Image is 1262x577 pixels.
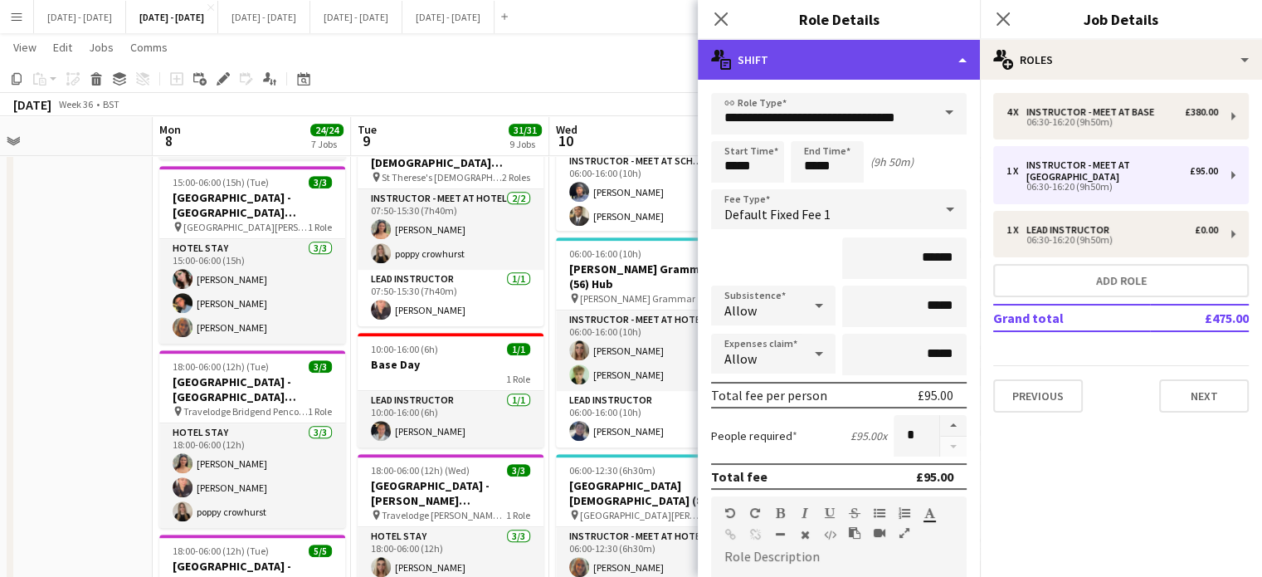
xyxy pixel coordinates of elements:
span: 18:00-06:00 (12h) (Tue) [173,360,269,373]
button: Underline [824,506,836,520]
div: 4 x [1006,106,1026,118]
a: Edit [46,37,79,58]
button: Bold [774,506,786,520]
app-card-role: Hotel Stay3/315:00-06:00 (15h)[PERSON_NAME][PERSON_NAME][PERSON_NAME] [159,239,345,344]
div: £95.00 x [850,428,887,443]
app-card-role: Lead Instructor1/107:50-15:30 (7h40m)[PERSON_NAME] [358,270,543,326]
span: Travelodge Bridgend Pencoed [183,405,308,418]
span: Comms [130,40,168,55]
span: Allow [724,302,757,319]
div: £95.00 [918,387,953,403]
button: Add role [993,264,1249,297]
button: Clear Formatting [799,528,811,541]
h3: [GEOGRAPHIC_DATA][DEMOGRAPHIC_DATA] (80) Hub (Half Day AM) [556,478,742,508]
div: (9h 50m) [870,154,914,169]
span: Default Fixed Fee 1 [724,206,831,222]
div: Total fee per person [711,387,827,403]
span: [GEOGRAPHIC_DATA][PERSON_NAME] [183,221,308,233]
button: Undo [724,506,736,520]
div: 9 Jobs [509,138,541,150]
span: 06:00-12:30 (6h30m) [569,464,655,477]
span: 9 [355,131,377,150]
button: Insert video [874,526,885,540]
app-job-card: 18:00-06:00 (12h) (Tue)3/3[GEOGRAPHIC_DATA] - [GEOGRAPHIC_DATA][DEMOGRAPHIC_DATA] Travelodge Brid... [159,350,345,528]
button: Paste as plain text [849,526,860,540]
div: £380.00 [1185,106,1218,118]
button: [DATE] - [DATE] [126,1,218,33]
span: 10 [553,131,577,150]
button: [DATE] - [DATE] [310,1,402,33]
app-card-role: Instructor - Meet at Hotel2/207:50-15:30 (7h40m)[PERSON_NAME]poppy crowhurst [358,189,543,270]
button: Redo [749,506,761,520]
button: Increase [940,415,967,437]
a: View [7,37,43,58]
span: 1 Role [308,221,332,233]
button: Ordered List [899,506,910,520]
div: 7 Jobs [311,138,343,150]
h3: Job Details [980,8,1262,30]
div: Total fee [711,468,767,485]
span: Allow [724,350,757,367]
span: 10:00-16:00 (6h) [371,343,438,355]
span: Week 36 [55,98,96,110]
td: £475.00 [1150,305,1249,331]
a: Jobs [82,37,120,58]
span: 15:00-06:00 (15h) (Tue) [173,176,269,188]
span: 06:00-16:00 (10h) [569,247,641,260]
span: Edit [53,40,72,55]
span: Mon [159,122,181,137]
span: Tue [358,122,377,137]
div: 1 x [1006,224,1026,236]
button: [DATE] - [DATE] [402,1,495,33]
app-card-role: Lead Instructor1/110:00-16:00 (6h)[PERSON_NAME] [358,391,543,447]
div: Roles [980,40,1262,80]
div: Instructor - Meet at Base [1026,106,1161,118]
div: Lead Instructor [1026,224,1116,236]
h3: [GEOGRAPHIC_DATA] - [PERSON_NAME][GEOGRAPHIC_DATA] [358,478,543,508]
div: Instructor - Meet at [GEOGRAPHIC_DATA] [1026,159,1190,183]
span: 1/1 [507,343,530,355]
button: Horizontal Line [774,528,786,541]
button: Text Color [923,506,935,520]
h3: [GEOGRAPHIC_DATA] - [GEOGRAPHIC_DATA][DEMOGRAPHIC_DATA] [159,374,345,404]
span: 3/3 [309,360,332,373]
button: HTML Code [824,528,836,541]
span: 1 Role [308,405,332,418]
div: [DATE] [13,96,51,113]
span: 18:00-06:00 (12h) (Tue) [173,545,269,557]
h3: [GEOGRAPHIC_DATA] - [GEOGRAPHIC_DATA] [GEOGRAPHIC_DATA] [159,190,345,220]
span: 31/31 [509,124,542,136]
div: £0.00 [1195,224,1218,236]
span: Jobs [89,40,114,55]
div: 06:30-16:20 (9h50m) [1006,236,1218,244]
app-job-card: 15:00-06:00 (15h) (Tue)3/3[GEOGRAPHIC_DATA] - [GEOGRAPHIC_DATA] [GEOGRAPHIC_DATA] [GEOGRAPHIC_DAT... [159,166,345,344]
button: Next [1159,379,1249,413]
app-job-card: 10:00-16:00 (6h)1/1Base Day1 RoleLead Instructor1/110:00-16:00 (6h)[PERSON_NAME] [358,333,543,447]
app-card-role: Instructor - Meet at School2/206:00-16:00 (10h)[PERSON_NAME][PERSON_NAME] [556,152,742,232]
button: [DATE] - [DATE] [34,1,126,33]
td: Grand total [993,305,1150,331]
app-card-role: Hotel Stay3/318:00-06:00 (12h)[PERSON_NAME][PERSON_NAME]poppy crowhurst [159,423,345,528]
span: Wed [556,122,577,137]
span: Travelodge [PERSON_NAME] M6 Northbound [382,509,506,521]
button: Italic [799,506,811,520]
span: St Therese's [DEMOGRAPHIC_DATA] School [382,171,502,183]
div: 06:30-16:20 (9h50m) [1006,118,1218,126]
span: 18:00-06:00 (12h) (Wed) [371,464,470,477]
span: 2 Roles [502,171,530,183]
h3: Role Details [698,8,980,30]
button: Fullscreen [899,526,910,540]
div: 06:00-16:00 (10h)3/3[PERSON_NAME] Grammar (56) Hub [PERSON_NAME] Grammar2 RolesInstructor - Meet ... [556,237,742,447]
div: £95.00 [1190,165,1218,177]
label: People required [711,428,797,443]
button: Previous [993,379,1083,413]
h3: [PERSON_NAME] Grammar (56) Hub [556,262,742,291]
h3: Base Day [358,357,543,372]
span: [GEOGRAPHIC_DATA][PERSON_NAME] [580,509,700,521]
div: BST [103,98,119,110]
a: Comms [124,37,174,58]
span: 3/3 [309,176,332,188]
button: Strikethrough [849,506,860,520]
